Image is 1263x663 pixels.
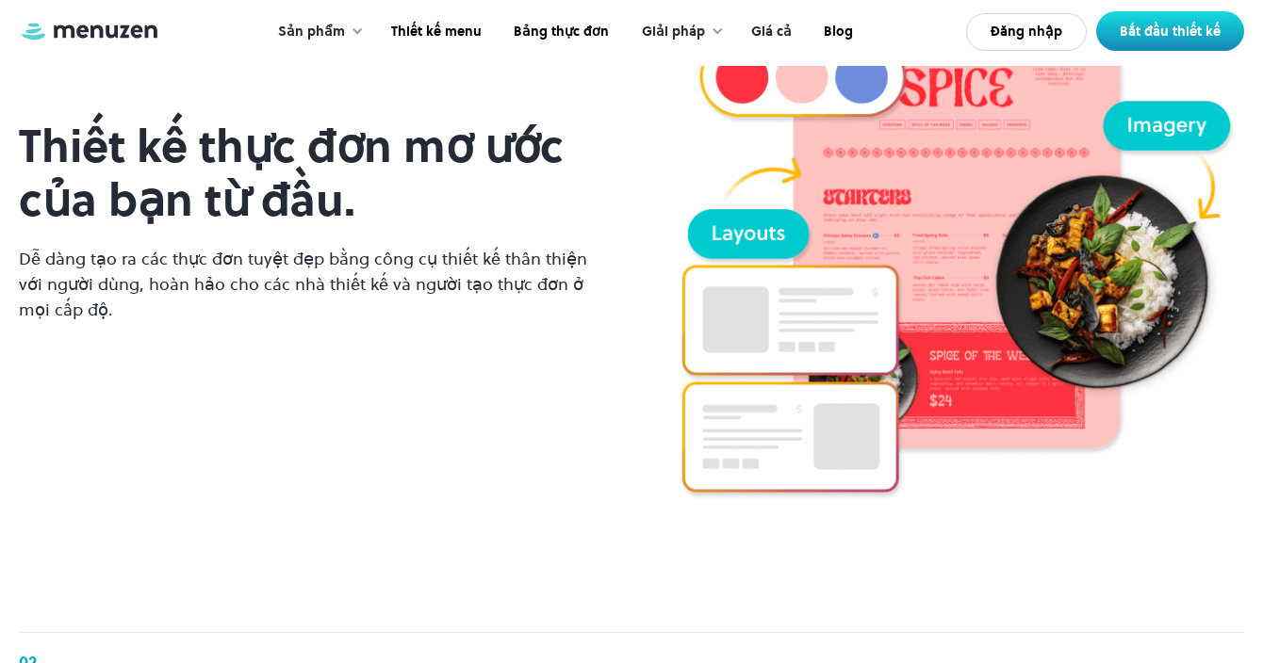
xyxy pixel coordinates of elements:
[733,3,806,61] a: Giá cả
[642,22,705,40] font: Giải pháp
[514,22,609,40] font: Bảng thực đơn
[623,3,733,61] div: Giải pháp
[751,22,792,40] font: Giá cả
[824,22,853,40] font: Blog
[259,3,373,61] div: Sản phẩm
[991,22,1062,40] font: Đăng nhập
[373,3,496,61] a: Thiết kế menu
[1120,22,1221,40] font: Bắt đầu thiết kế
[496,3,623,61] a: Bảng thực đơn
[966,13,1087,51] a: Đăng nhập
[806,3,867,61] a: Blog
[19,247,587,321] font: Dễ dàng tạo ra các thực đơn tuyệt đẹp bằng công cụ thiết kế thân thiện với người dùng, hoàn hảo c...
[278,22,345,40] font: Sản phẩm
[391,22,482,40] font: Thiết kế menu
[19,115,564,231] font: Thiết kế thực đơn mơ ước của bạn từ đầu.
[1096,11,1244,51] a: Bắt đầu thiết kế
